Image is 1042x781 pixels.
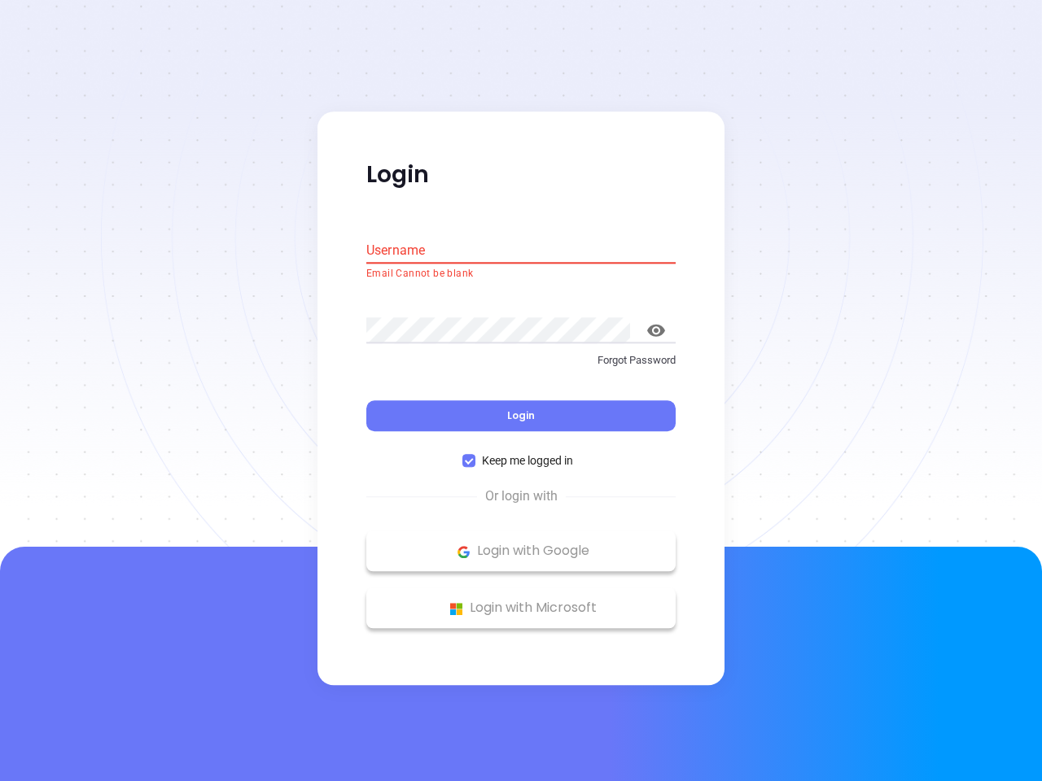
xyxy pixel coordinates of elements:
span: Login [507,409,535,423]
p: Login with Google [374,539,668,564]
p: Login with Microsoft [374,596,668,621]
a: Forgot Password [366,352,676,382]
button: Microsoft Logo Login with Microsoft [366,588,676,629]
span: Or login with [477,487,566,507]
img: Microsoft Logo [446,599,466,619]
img: Google Logo [453,542,474,562]
button: Login [366,401,676,432]
p: Forgot Password [366,352,676,369]
span: Keep me logged in [475,452,580,470]
button: toggle password visibility [637,311,676,350]
p: Email Cannot be blank [366,266,676,282]
button: Google Logo Login with Google [366,531,676,572]
p: Login [366,160,676,190]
